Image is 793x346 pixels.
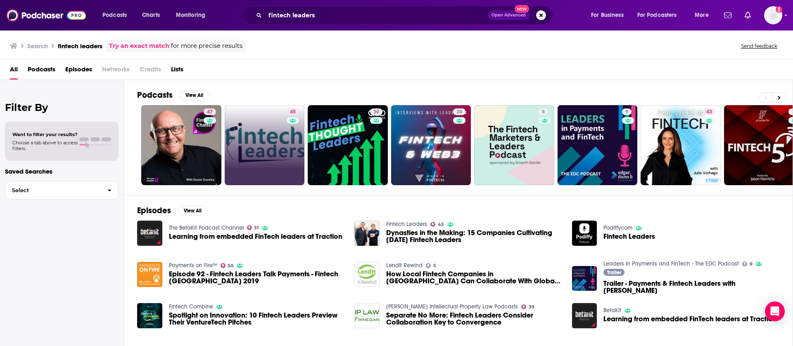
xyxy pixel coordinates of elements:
[438,223,444,226] span: 45
[637,9,677,21] span: For Podcasters
[354,221,380,246] img: Dynasties in the Making: 15 Companies Cultivating Tomorrow’s Fintech Leaders
[539,108,548,115] a: 8
[10,63,18,80] a: All
[5,167,119,175] p: Saved Searches
[137,303,162,328] img: Spotlight on Innovation: 10 Fintech Leaders Preview Their VentureTech Pitches
[169,303,213,310] a: Fintech Combine
[169,262,217,269] a: Payments on Fire™
[558,105,638,185] a: 9
[97,9,138,22] button: open menu
[169,224,244,231] a: The BetaKit Podcast Channel
[488,10,529,20] button: Open AdvancedNew
[386,229,562,243] a: Dynasties in the Making: 15 Companies Cultivating Tomorrow’s Fintech Leaders
[742,261,753,266] a: 9
[625,108,628,116] span: 9
[521,304,534,309] a: 39
[622,108,632,115] a: 9
[58,42,102,50] h3: fintech leaders
[137,221,162,246] img: Learning from embedded FinTech leaders at Traction
[373,108,379,116] span: 30
[515,5,529,13] span: New
[137,9,165,22] a: Charts
[169,312,345,326] a: Spotlight on Innovation: 10 Fintech Leaders Preview Their VentureTech Pitches
[290,108,296,116] span: 45
[250,6,561,25] div: Search podcasts, credits, & more...
[603,233,655,240] a: Fintech Leaders
[228,264,233,268] span: 50
[287,108,299,115] a: 45
[169,233,342,240] a: Learning from embedded FinTech leaders at Traction
[426,263,436,268] a: 5
[572,221,597,246] img: Fintech Leaders
[386,271,562,285] span: How Local Fintech Companies in [GEOGRAPHIC_DATA] Can Collaborate With Global Fintech Leaders
[27,42,48,50] h3: Search
[169,271,345,285] a: Episode 92 - Fintech Leaders Talk Payments - Fintech South Atlanta 2019
[474,105,554,185] a: 8
[386,229,562,243] span: Dynasties in the Making: 15 Companies Cultivating [DATE] Fintech Leaders
[141,105,221,185] a: 47
[391,105,471,185] a: 20
[603,307,621,314] a: BetaKit
[137,262,162,287] a: Episode 92 - Fintech Leaders Talk Payments - Fintech South Atlanta 2019
[529,305,534,309] span: 39
[171,63,183,80] a: Lists
[179,90,209,100] button: View All
[247,225,259,230] a: 51
[354,262,380,287] img: How Local Fintech Companies in Asia Can Collaborate With Global Fintech Leaders
[140,63,161,80] span: Credits
[7,7,86,23] img: Podchaser - Follow, Share and Rate Podcasts
[225,105,305,185] a: 45
[689,9,719,22] button: open menu
[142,9,160,21] span: Charts
[137,90,173,100] h2: Podcasts
[603,315,777,322] a: Learning from embedded FinTech leaders at Traction
[176,9,205,21] span: Monitoring
[641,105,721,185] a: 43
[386,262,423,269] a: LendIt Rewind
[170,9,216,22] button: open menu
[603,280,779,294] span: Trailer - Payments & Fintech Leaders with [PERSON_NAME]
[607,270,621,275] span: Trailer
[169,271,345,285] span: Episode 92 - Fintech Leaders Talk Payments - Fintech [GEOGRAPHIC_DATA] 2019
[456,108,462,116] span: 20
[137,205,171,216] h2: Episodes
[109,41,169,51] a: Try an exact match
[764,6,782,24] img: User Profile
[603,224,632,231] a: Podiffycom
[137,205,207,216] a: EpisodesView All
[453,108,465,115] a: 20
[632,9,689,22] button: open menu
[572,266,597,291] a: Trailer - Payments & Fintech Leaders with Martin Koderisch
[102,63,130,80] span: Networks
[65,63,92,80] a: Episodes
[750,262,753,266] span: 9
[370,108,382,115] a: 30
[386,221,427,228] a: Fintech Leaders
[178,206,207,216] button: View All
[12,140,78,151] span: Choose a tab above to access filters.
[308,105,388,185] a: 30
[386,312,562,326] a: Separate No More: Fintech Leaders Consider Collaboration Key to Convergence
[433,264,436,268] span: 5
[265,9,488,22] input: Search podcasts, credits, & more...
[764,6,782,24] span: Logged in as jefuchs
[776,6,782,13] svg: Add a profile image
[572,303,597,328] img: Learning from embedded FinTech leaders at Traction
[603,260,739,267] a: Leaders In Payments and FinTech - The EDC Podcast
[386,271,562,285] a: How Local Fintech Companies in Asia Can Collaborate With Global Fintech Leaders
[221,263,234,268] a: 50
[603,280,779,294] a: Trailer - Payments & Fintech Leaders with Martin Koderisch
